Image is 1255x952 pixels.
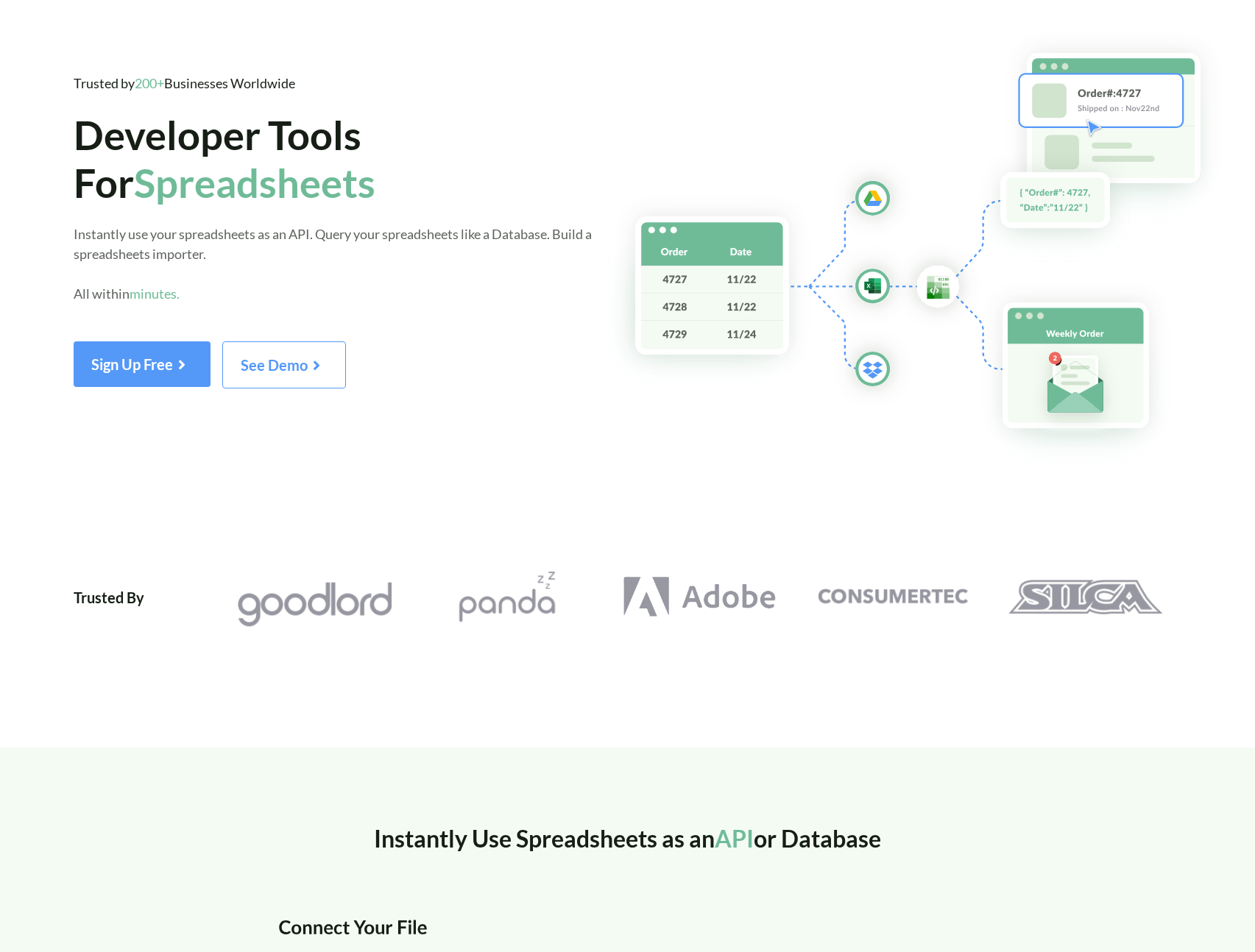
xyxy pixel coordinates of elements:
span: Developer Tools For [74,110,375,207]
img: Consumertec Logo [816,572,969,622]
img: Silca Logo [1008,572,1162,622]
a: Adobe Logo [604,572,796,622]
a: Consumertec Logo [796,572,989,622]
span: minutes. [130,285,180,302]
div: Instantly Use Spreadsheets as an or Database [147,821,1108,915]
div: Trusted By [74,572,144,630]
span: Spreadsheets [134,158,375,207]
img: Pandazzz Logo [430,572,584,622]
button: Sign Up Free [74,341,211,387]
a: See Demo [222,361,346,374]
a: Pandazzz Logo [411,572,604,622]
span: Sign Up Free [91,355,193,373]
span: Instantly use your spreadsheets as an API. Query your spreadsheets like a Database. Build a sprea... [74,226,592,302]
a: Silca Logo [989,572,1181,622]
img: Goodlord Logo [237,579,391,630]
span: API [715,824,754,853]
button: See Demo [222,341,346,388]
span: See Demo [241,356,328,374]
img: Adobe Logo [623,572,777,622]
span: Trusted by Businesses Worldwide [74,75,295,91]
span: 200+ [135,75,164,91]
img: Hero Spreadsheet Flow [602,29,1255,469]
a: Goodlord Logo [218,572,411,630]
